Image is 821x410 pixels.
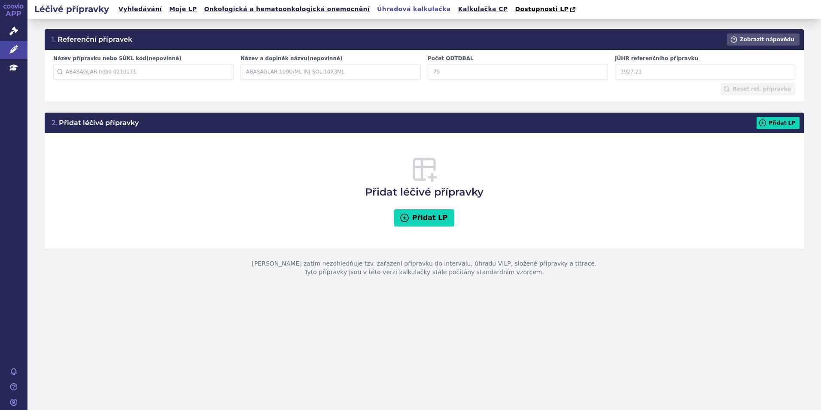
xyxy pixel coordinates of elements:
[365,156,483,199] h3: Přidat léčivé přípravky
[240,64,421,80] input: ABASAGLAR 100U/ML INJ SOL 10X3ML
[52,119,57,127] span: 2.
[515,6,569,12] span: Dostupnosti LP
[45,249,804,287] p: [PERSON_NAME] zatím nezohledňuje tzv. zařazení přípravku do intervalu, úhradu VILP, složené přípr...
[615,55,795,62] label: JÚHR referenčního přípravku
[512,3,580,15] a: Dostupnosti LP
[394,209,455,226] button: Přidat LP
[146,55,182,61] span: (nepovinné)
[53,55,234,62] label: Název přípravku nebo SÚKL kód
[52,118,139,128] h3: Přidat léčivé přípravky
[53,64,234,80] input: ABASAGLAR nebo 0210171
[428,64,608,80] input: 75
[757,117,800,129] button: Přidat LP
[615,64,795,80] input: 1927.21
[116,3,164,15] a: Vyhledávání
[456,3,511,15] a: Kalkulačka CP
[428,55,608,62] label: Počet ODTDBAL
[201,3,372,15] a: Onkologická a hematoonkologická onemocnění
[27,3,116,15] h2: Léčivé přípravky
[240,55,421,62] label: Název a doplněk názvu
[52,35,132,44] h3: Referenční přípravek
[307,55,343,61] span: (nepovinné)
[52,35,56,43] span: 1.
[374,3,453,15] a: Úhradová kalkulačka
[727,34,800,46] button: Zobrazit nápovědu
[167,3,199,15] a: Moje LP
